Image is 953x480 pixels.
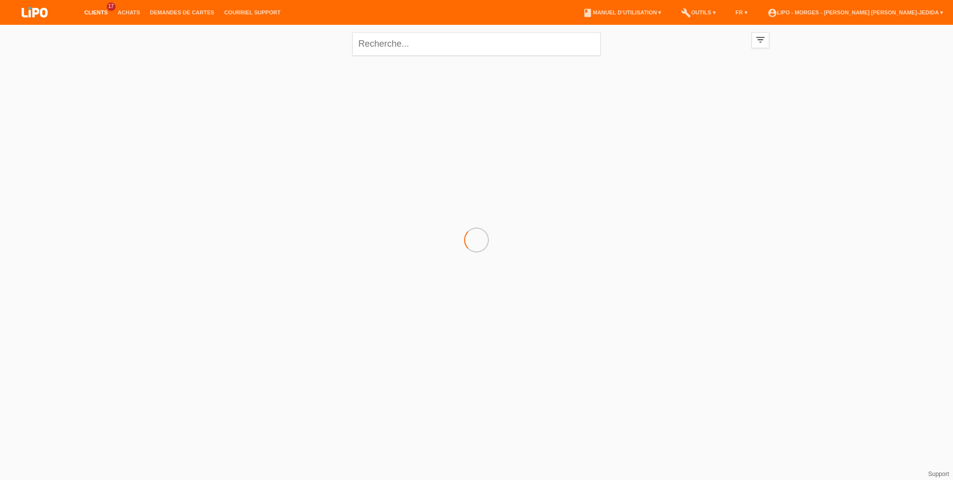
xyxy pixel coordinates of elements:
a: LIPO pay [10,20,60,28]
input: Recherche... [352,32,601,56]
a: FR ▾ [731,9,752,15]
span: 17 [107,2,116,11]
a: Demandes de cartes [145,9,219,15]
a: account_circleLIPO - Morges - [PERSON_NAME] [PERSON_NAME]-Jedida ▾ [762,9,948,15]
i: build [681,8,691,18]
i: account_circle [767,8,777,18]
a: bookManuel d’utilisation ▾ [578,9,666,15]
a: Achats [113,9,145,15]
a: Support [928,471,949,478]
i: filter_list [755,34,766,45]
i: book [583,8,593,18]
a: Courriel Support [219,9,285,15]
a: Clients [79,9,113,15]
a: buildOutils ▾ [676,9,720,15]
